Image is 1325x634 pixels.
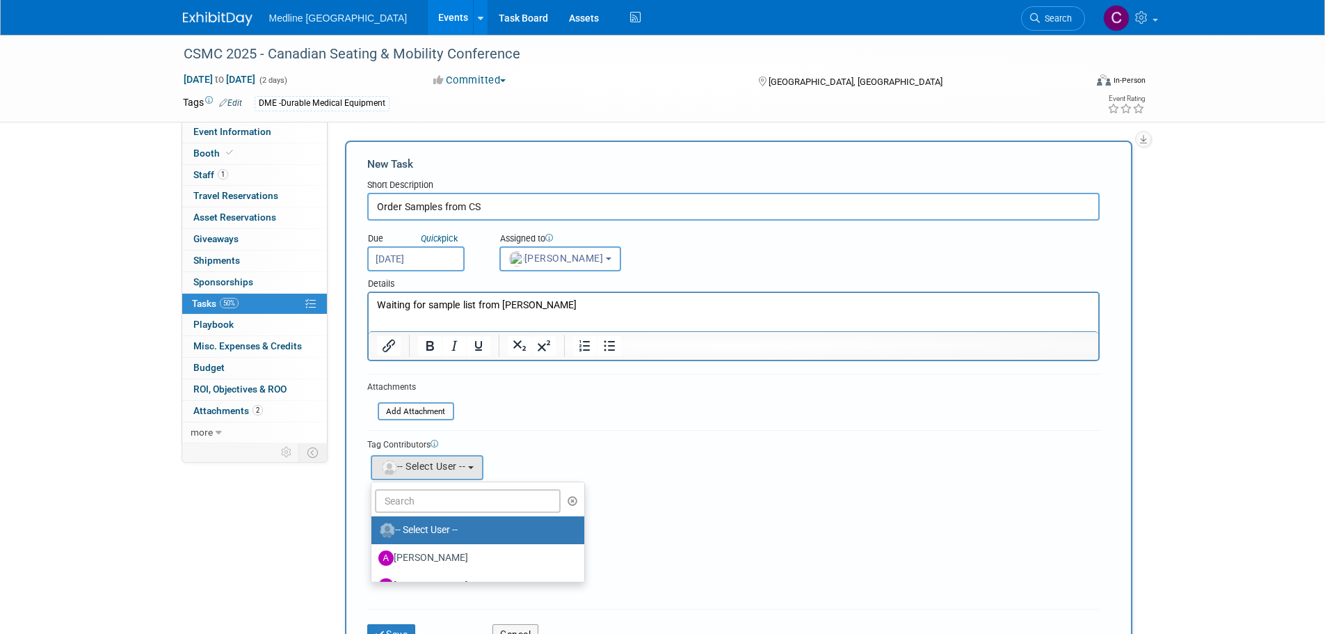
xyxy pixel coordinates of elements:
span: Attachments [193,405,263,416]
span: Playbook [193,319,234,330]
a: Booth [182,143,327,164]
span: Booth [193,148,236,159]
input: Due Date [367,246,465,271]
td: Toggle Event Tabs [298,443,327,461]
div: Details [367,271,1100,292]
button: Numbered list [573,336,597,356]
img: Format-Inperson.png [1097,74,1111,86]
a: Edit [219,98,242,108]
span: Misc. Expenses & Credits [193,340,302,351]
span: Staff [193,169,228,180]
div: Short Description [367,179,1100,193]
img: ExhibitDay [183,12,252,26]
span: Event Information [193,126,271,137]
span: 50% [220,298,239,308]
button: Underline [467,336,490,356]
div: New Task [367,157,1100,172]
div: In-Person [1113,75,1146,86]
span: Sponsorships [193,276,253,287]
a: Misc. Expenses & Credits [182,336,327,357]
input: Name of task or a short description [367,193,1100,221]
label: -- Select User -- [378,519,570,541]
div: Attachments [367,381,454,393]
img: Chiara Bergamin [1103,5,1130,31]
span: Giveaways [193,233,239,244]
a: Shipments [182,251,327,271]
div: DME -Durable Medical Equipment [255,96,390,111]
span: to [213,74,226,85]
button: Committed [428,73,511,88]
a: Sponsorships [182,272,327,293]
span: (2 days) [258,76,287,85]
a: Playbook [182,315,327,335]
span: [PERSON_NAME] [509,253,604,264]
a: Travel Reservations [182,186,327,207]
span: Budget [193,362,225,373]
span: [GEOGRAPHIC_DATA], [GEOGRAPHIC_DATA] [769,77,942,87]
a: Giveaways [182,229,327,250]
button: Insert/edit link [377,336,401,356]
span: Asset Reservations [193,212,276,223]
button: Subscript [508,336,531,356]
button: Bullet list [597,336,621,356]
img: A.jpg [378,550,394,566]
div: Event Format [1003,72,1146,93]
a: Budget [182,358,327,379]
input: Search [375,489,561,513]
span: ROI, Objectives & ROO [193,383,287,395]
span: 1 [218,169,228,180]
a: Asset Reservations [182,207,327,228]
img: Unassigned-User-Icon.png [380,523,395,538]
a: more [182,422,327,443]
td: Personalize Event Tab Strip [275,443,299,461]
div: Tag Contributors [367,436,1100,451]
button: Bold [418,336,442,356]
div: Assigned to [499,232,667,246]
span: more [191,427,213,438]
a: Attachments2 [182,401,327,422]
a: ROI, Objectives & ROO [182,379,327,400]
a: Search [1021,6,1085,31]
span: Shipments [193,255,240,266]
button: Superscript [532,336,556,356]
span: 2 [252,405,263,415]
button: [PERSON_NAME] [499,246,621,271]
iframe: Rich Text Area [369,293,1098,331]
a: Staff1 [182,165,327,186]
a: Tasks50% [182,294,327,315]
span: Tasks [192,298,239,309]
span: Medline [GEOGRAPHIC_DATA] [269,13,408,24]
td: Tags [183,95,242,111]
div: Event Rating [1107,95,1145,102]
label: [PERSON_NAME] [378,575,570,597]
button: Italic [442,336,466,356]
span: [DATE] [DATE] [183,73,256,86]
span: -- Select User -- [380,461,466,472]
img: A.jpg [378,578,394,594]
span: Travel Reservations [193,190,278,201]
a: Quickpick [418,232,460,244]
i: Booth reservation complete [226,149,233,157]
button: -- Select User -- [371,455,483,480]
label: [PERSON_NAME] [378,547,570,569]
span: Search [1040,13,1072,24]
div: CSMC 2025 - Canadian Seating & Mobility Conference [179,42,1064,67]
i: Quick [421,233,442,244]
a: Event Information [182,122,327,143]
div: Due [367,232,479,246]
